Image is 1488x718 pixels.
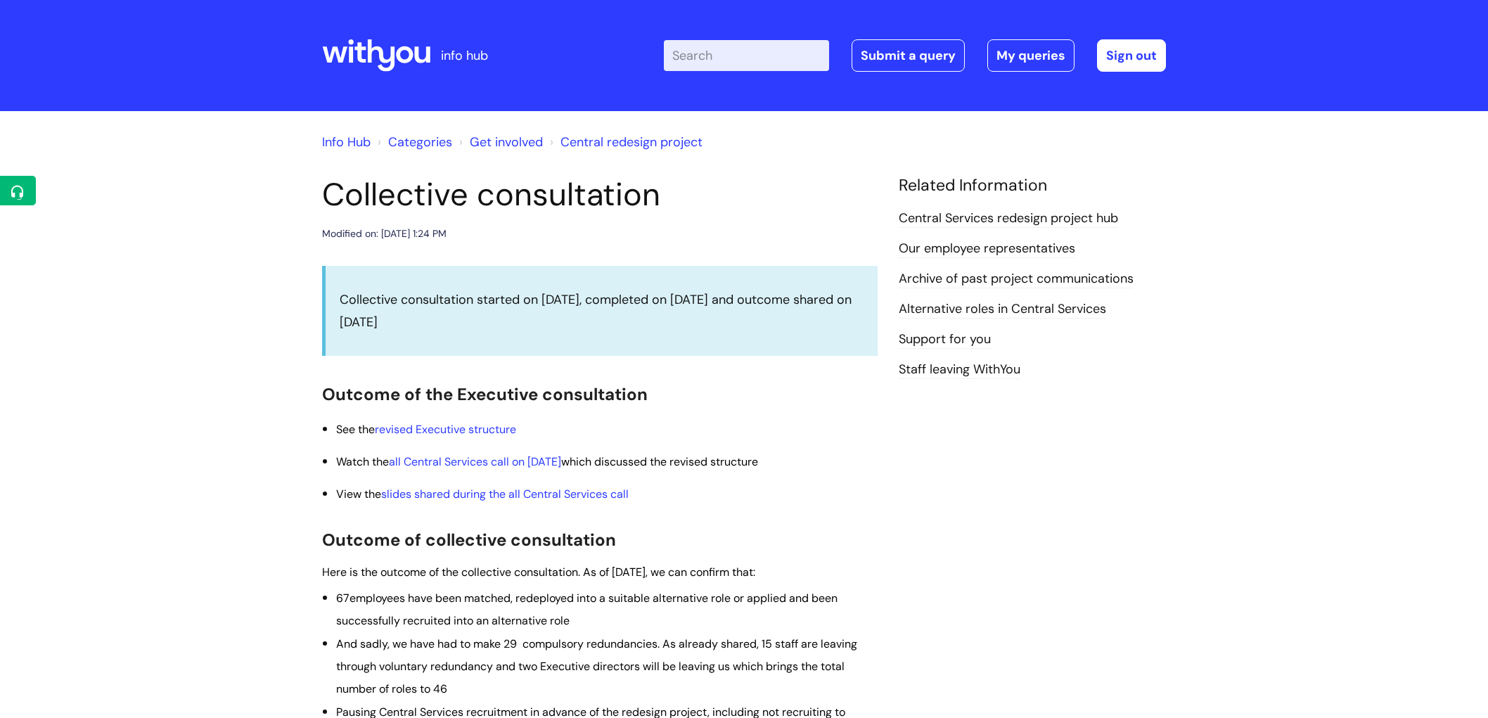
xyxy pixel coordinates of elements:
[470,134,543,150] a: Get involved
[336,454,758,469] span: Watch the which discussed the revised structure
[1097,39,1166,72] a: Sign out
[322,225,447,243] div: Modified on: [DATE] 1:24 PM
[899,176,1166,195] h4: Related Information
[664,39,1166,72] div: | -
[899,270,1134,288] a: Archive of past project communications
[374,131,452,153] li: Solution home
[899,240,1075,258] a: Our employee representatives
[336,487,629,501] span: View the
[322,565,755,579] span: Here is the outcome of the collective consultation. As of [DATE], we can confirm that:
[560,134,703,150] a: Central redesign project
[322,134,371,150] a: Info Hub
[899,210,1118,228] a: Central Services redesign project hub
[546,131,703,153] li: Central redesign project
[456,131,543,153] li: Get involved
[336,636,857,697] span: And sadly, we have had to make 29 compulsory redundancies. As already shared, 15 staff are leavin...
[322,529,616,551] span: Outcome of collective consultation
[322,383,648,405] span: Outcome of the Executive consultation
[664,40,829,71] input: Search
[336,591,349,605] span: 67
[381,487,629,501] a: slides shared during the all Central Services call
[987,39,1075,72] a: My queries
[389,454,561,469] a: all Central Services call on [DATE]
[322,176,878,214] h1: Collective consultation
[388,134,452,150] a: Categories
[336,422,516,437] span: See the
[899,300,1106,319] a: Alternative roles in Central Services
[441,44,488,67] p: info hub
[899,361,1020,379] a: Staff leaving WithYou
[336,591,838,628] span: employees have been matched, redeployed into a suitable alternative role or applied and been succ...
[375,422,516,437] a: revised Executive structure
[340,288,864,334] p: Collective consultation started on [DATE], completed on [DATE] and outcome shared on [DATE]
[852,39,965,72] a: Submit a query
[899,331,991,349] a: Support for you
